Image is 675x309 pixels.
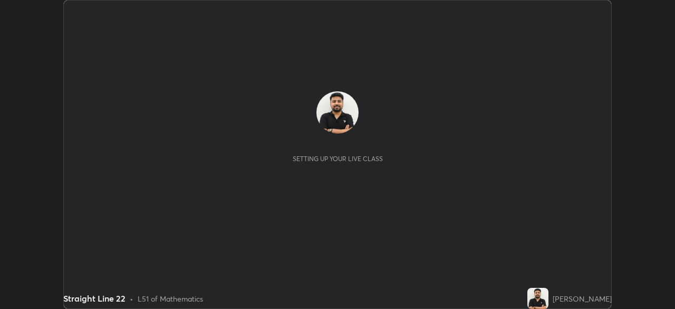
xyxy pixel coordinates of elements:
div: [PERSON_NAME] [553,293,612,304]
img: a9ba632262ef428287db51fe8869eec0.jpg [527,288,548,309]
div: L51 of Mathematics [138,293,203,304]
div: Setting up your live class [293,155,383,163]
div: Straight Line 22 [63,292,126,305]
div: • [130,293,133,304]
img: a9ba632262ef428287db51fe8869eec0.jpg [316,91,359,134]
